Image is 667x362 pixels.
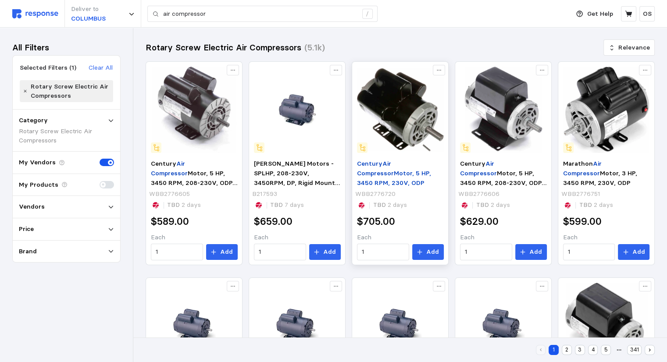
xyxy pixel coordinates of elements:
[19,247,37,256] p: Brand
[309,244,341,260] button: Add
[149,189,190,199] p: WBB2776605
[357,233,444,242] p: Each
[571,6,618,22] button: Get Help
[31,82,110,100] div: Rotary Screw Electric Air Compressors
[575,345,585,355] button: 3
[270,200,304,210] p: TBD
[254,67,341,153] img: LSS_116523.webp
[19,158,56,167] p: My Vendors
[19,180,58,190] p: My Products
[19,224,34,234] p: Price
[460,160,485,167] span: Century
[603,39,655,56] button: Relevance
[563,160,593,167] span: Marathon
[151,233,238,242] p: Each
[146,42,301,53] h3: Rotary Screw Electric Air Compressors
[639,6,655,21] button: OS
[601,345,611,355] button: 5
[12,9,58,18] img: svg%3e
[252,189,277,199] p: B217593
[618,244,649,260] button: Add
[592,201,613,209] span: 2 days
[529,247,542,257] p: Add
[627,345,642,355] button: 341
[643,9,652,19] p: OS
[385,201,407,209] span: 2 days
[20,63,76,72] div: Selected Filters (1)
[373,200,407,210] p: TBD
[357,67,444,153] img: PMM_UB813.webp
[563,67,650,153] img: PMM_M9036.webp
[304,42,325,53] h3: (5.1k)
[151,215,189,228] h2: $589.00
[355,189,396,199] p: WBB2776720
[465,244,507,260] input: Qty
[549,345,559,355] button: 1
[283,201,304,209] span: 7 days
[489,201,510,209] span: 2 days
[19,116,48,125] p: Category
[561,189,600,199] p: WBB2776751
[19,202,45,212] p: Vendors
[180,201,201,209] span: 2 days
[587,9,613,19] p: Get Help
[254,215,292,228] h2: $659.00
[357,215,395,228] h2: $705.00
[460,233,547,242] p: Each
[254,233,341,242] p: Each
[362,244,404,260] input: Qty
[632,247,645,257] p: Add
[563,215,602,228] h2: $599.00
[220,247,233,257] p: Add
[579,200,613,210] p: TBD
[568,244,610,260] input: Qty
[151,67,238,153] img: PMM_UB385.webp
[151,160,176,167] span: Century
[357,169,431,187] span: Motor, 5 HP, 3450 RPM, 230V, ODP
[562,345,572,355] button: 2
[206,244,238,260] button: Add
[163,6,357,22] input: Search for a product name or SKU
[19,127,114,145] div: Rotary Screw Electric Air Compressors
[588,345,598,355] button: 4
[254,160,340,196] span: [PERSON_NAME] Motors - SPLHP, 208-230V, 3450RPM, DP, Rigid Mount, 1.0 S.F.
[12,42,49,53] h3: All Filters
[460,67,547,153] img: PMM_UB384.webp
[563,169,637,187] span: Motor, 3 HP, 3450 RPM, 230V, ODP
[426,247,439,257] p: Add
[460,169,546,196] span: Motor, 5 HP, 3450 RPM, 208-230V, ODP, R56Y Frame
[412,244,444,260] button: Add
[151,169,237,196] span: Motor, 5 HP, 3450 RPM, 208-230V, ODP, P56 Frame
[71,14,106,24] p: COLUMBUS
[458,189,499,199] p: WBB2776606
[89,63,113,73] p: Clear All
[71,4,106,14] p: Deliver to
[357,160,382,167] span: Century
[88,63,113,73] button: Clear All
[156,244,198,260] input: Qty
[515,244,547,260] button: Add
[362,9,373,19] div: /
[563,233,650,242] p: Each
[460,215,499,228] h2: $629.00
[259,244,301,260] input: Qty
[618,43,650,53] p: Relevance
[167,200,201,210] p: TBD
[323,247,336,257] p: Add
[476,200,510,210] p: TBD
